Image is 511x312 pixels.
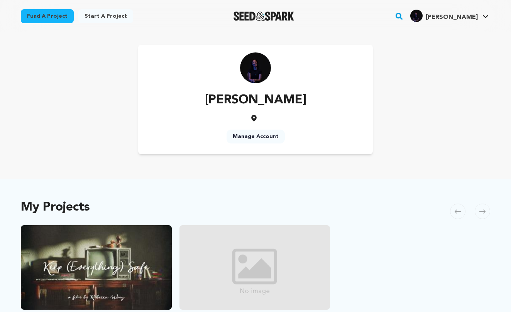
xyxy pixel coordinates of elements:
span: [PERSON_NAME] [426,14,478,20]
h2: My Projects [21,202,90,213]
a: Fund a project [21,9,74,23]
img: https://seedandspark-static.s3.us-east-2.amazonaws.com/images/User/002/249/893/medium/293401ab543... [240,52,271,83]
p: [PERSON_NAME] [205,91,306,110]
a: Seed&Spark Homepage [234,12,294,21]
div: Wong R.'s Profile [410,10,478,22]
img: Seed&Spark Logo Dark Mode [234,12,294,21]
a: Start a project [78,9,133,23]
img: 293401ab54344fbd.jpg [410,10,423,22]
a: Wong R.'s Profile [409,8,490,22]
a: Manage Account [227,130,285,143]
span: Wong R.'s Profile [409,8,490,24]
